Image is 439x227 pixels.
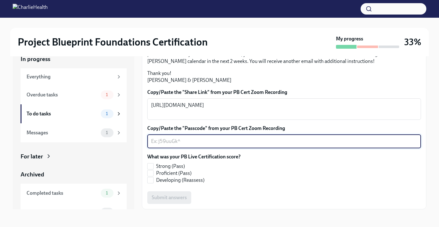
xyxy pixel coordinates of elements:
[147,89,421,96] label: Copy/Paste the "Share Link" from your PB Cert Zoom Recording
[21,152,43,161] div: For later
[156,170,192,177] span: Proficient (Pass)
[156,177,204,184] span: Developing (Reassess)
[21,203,127,222] a: Messages
[102,191,112,195] span: 1
[102,130,112,135] span: 1
[27,190,98,197] div: Completed tasks
[102,111,112,116] span: 1
[151,101,417,117] textarea: [URL][DOMAIN_NAME]
[21,55,127,63] a: In progress
[147,70,421,84] p: Thank you! [PERSON_NAME] & [PERSON_NAME]
[21,152,127,161] a: For later
[21,85,127,104] a: Overdue tasks1
[147,125,421,132] label: Copy/Paste the "Passcode" from your PB Cert Zoom Recording
[27,110,98,117] div: To do tasks
[27,209,98,216] div: Messages
[21,170,127,179] a: Archived
[21,123,127,142] a: Messages1
[404,36,421,48] h3: 33%
[13,4,48,14] img: CharlieHealth
[102,92,112,97] span: 1
[156,163,185,170] span: Strong (Pass)
[21,68,127,85] a: Everything
[27,73,113,80] div: Everything
[21,184,127,203] a: Completed tasks1
[336,35,363,42] strong: My progress
[147,153,241,160] label: What was your PB Live Certification score?
[27,91,98,98] div: Overdue tasks
[21,104,127,123] a: To do tasks1
[18,36,208,48] h2: Project Blueprint Foundations Certification
[27,129,98,136] div: Messages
